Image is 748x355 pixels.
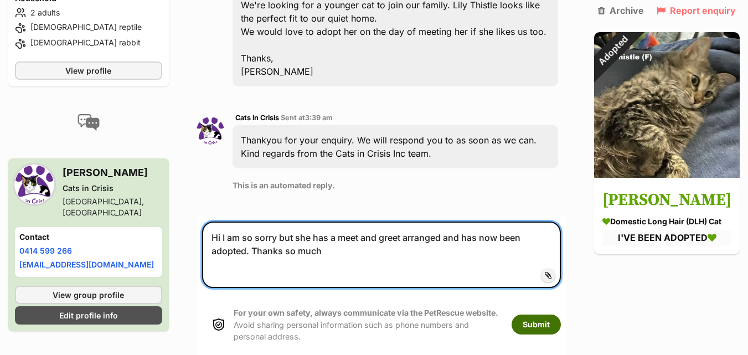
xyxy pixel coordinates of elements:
li: [DEMOGRAPHIC_DATA] rabbit [15,37,162,50]
h3: [PERSON_NAME] [602,188,731,213]
h3: [PERSON_NAME] [63,165,162,181]
span: Edit profile info [59,310,118,321]
a: 0414 599 266 [19,246,72,255]
p: This is an automated reply. [233,179,558,191]
span: 3:39 am [305,114,333,122]
a: Edit profile info [15,306,162,325]
span: Sent at [281,114,333,122]
div: Cats in Crisis [63,183,162,194]
div: Adopted [580,18,646,84]
span: View profile [65,65,111,76]
li: [DEMOGRAPHIC_DATA] reptile [15,22,162,35]
li: 2 adults [15,6,162,19]
div: Thankyou for your enquiry. We will respond you to as soon as we can. Kind regards from the Cats i... [233,125,558,168]
a: View group profile [15,286,162,304]
a: Report enquiry [657,6,736,16]
img: Cats in Crisis profile pic [197,117,224,145]
div: [GEOGRAPHIC_DATA], [GEOGRAPHIC_DATA] [63,196,162,218]
a: View profile [15,61,162,80]
h4: Contact [19,231,158,243]
img: Cats in Crisis profile pic [15,165,54,204]
a: Archive [598,6,644,16]
div: Domestic Long Hair (DLH) Cat [602,216,731,228]
span: View group profile [53,289,124,301]
strong: For your own safety, always communicate via the PetRescue website. [234,308,498,317]
img: Lily Thistle [594,32,740,178]
a: [EMAIL_ADDRESS][DOMAIN_NAME] [19,260,154,269]
img: conversation-icon-4a6f8262b818ee0b60e3300018af0b2d0b884aa5de6e9bcb8d3d4eeb1a70a7c4.svg [78,114,100,131]
a: [PERSON_NAME] Domestic Long Hair (DLH) Cat I'VE BEEN ADOPTED [594,180,740,254]
span: Cats in Crisis [235,114,279,122]
div: I'VE BEEN ADOPTED [602,230,731,246]
p: Avoid sharing personal information such as phone numbers and personal address. [234,307,501,342]
button: Submit [512,315,561,335]
a: Adopted [594,169,740,180]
